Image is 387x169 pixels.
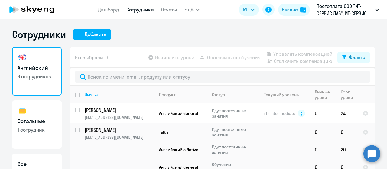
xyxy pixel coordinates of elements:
[336,103,358,123] td: 24
[85,92,93,97] div: Имя
[159,111,198,116] span: Английский General
[341,89,358,100] div: Корп. уроки
[18,117,56,125] h3: Остальные
[278,4,310,16] button: Балансbalance
[98,7,119,13] a: Дашборд
[75,71,370,83] input: Поиск по имени, email, продукту или статусу
[18,160,56,168] h3: Все
[12,100,62,149] a: Остальные1 сотрудник
[85,135,154,140] p: [EMAIL_ADDRESS][DOMAIN_NAME]
[310,123,336,141] td: 0
[18,126,56,133] p: 1 сотрудник
[161,7,177,13] a: Отчеты
[349,54,365,61] div: Фильтр
[159,92,175,97] div: Продукт
[282,6,298,13] div: Баланс
[263,111,295,116] span: B1 - Intermediate
[317,2,373,17] p: Постоплата ООО "ИТ-СЕРВИС ЛАБ", ИТ-СЕРВИС ЛАБ, ООО
[243,6,249,13] span: RU
[310,103,336,123] td: 0
[259,92,310,97] div: Текущий уровень
[212,144,253,155] p: Идут постоянные занятия
[159,129,168,135] span: Talks
[212,92,225,97] div: Статус
[264,92,299,97] div: Текущий уровень
[239,4,259,16] button: RU
[212,127,253,138] p: Идут постоянные занятия
[85,115,154,120] p: [EMAIL_ADDRESS][DOMAIN_NAME]
[18,106,27,115] img: others
[18,53,27,62] img: english
[85,127,154,133] a: [PERSON_NAME]
[18,73,56,80] p: 8 сотрудников
[159,147,198,152] span: Английский с Native
[314,2,382,17] button: Постоплата ООО "ИТ-СЕРВИС ЛАБ", ИТ-СЕРВИС ЛАБ, ООО
[73,29,111,40] button: Добавить
[85,107,154,113] a: [PERSON_NAME]
[85,107,153,113] p: [PERSON_NAME]
[310,141,336,158] td: 0
[85,127,153,133] p: [PERSON_NAME]
[336,141,358,158] td: 20
[212,108,253,119] p: Идут постоянные занятия
[336,123,358,141] td: 0
[126,7,154,13] a: Сотрудники
[315,89,336,100] div: Личные уроки
[75,54,108,61] span: Вы выбрали: 0
[337,52,370,63] button: Фильтр
[85,92,154,97] div: Имя
[12,28,66,41] h1: Сотрудники
[184,6,193,13] span: Ещё
[184,4,200,16] button: Ещё
[18,64,56,72] h3: Английский
[12,47,62,96] a: Английский8 сотрудников
[85,31,106,38] div: Добавить
[300,7,306,13] img: balance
